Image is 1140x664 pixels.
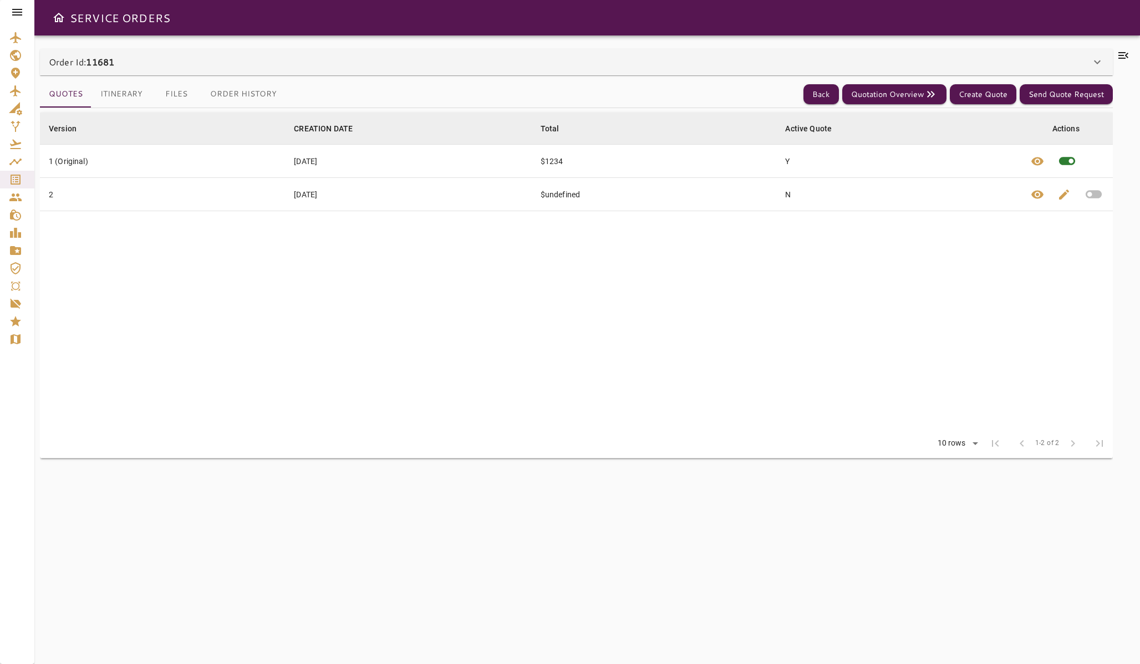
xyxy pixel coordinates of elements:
button: Quotes [40,81,91,108]
span: This quote is already active [1051,145,1083,177]
div: Version [49,122,77,135]
span: CREATION DATE [294,122,367,135]
div: Active Quote [785,122,832,135]
button: Create Quote [950,84,1016,105]
span: Next Page [1060,430,1086,457]
button: Edit quote [1051,178,1077,211]
button: Itinerary [91,81,151,108]
div: CREATION DATE [294,122,353,135]
span: visibility [1031,155,1044,168]
h6: SERVICE ORDERS [70,9,170,27]
td: [DATE] [285,178,531,211]
p: Order Id: [49,55,114,69]
span: Version [49,122,91,135]
span: Last Page [1086,430,1113,457]
div: 10 rows [930,435,982,452]
td: N [776,178,1021,211]
div: Order Id:11681 [40,49,1113,75]
div: Total [541,122,559,135]
td: 1 (Original) [40,145,285,178]
span: First Page [982,430,1009,457]
button: Open drawer [48,7,70,29]
td: [DATE] [285,145,531,178]
span: visibility [1031,188,1044,201]
button: Back [803,84,839,105]
div: basic tabs example [40,81,286,108]
td: 2 [40,178,285,211]
span: Previous Page [1009,430,1035,457]
span: Total [541,122,574,135]
button: Set quote as active quote [1077,178,1110,211]
button: View quote details [1024,178,1051,211]
td: Y [776,145,1021,178]
div: 10 rows [935,438,969,448]
button: Files [151,81,201,108]
button: Send Quote Request [1020,84,1113,105]
button: Order History [201,81,286,108]
button: View quote details [1024,145,1051,177]
span: edit [1057,188,1071,201]
span: Active Quote [785,122,846,135]
b: 11681 [86,55,114,68]
span: 1-2 of 2 [1035,438,1060,449]
td: $undefined [532,178,777,211]
button: Quotation Overview [842,84,946,105]
td: $1234 [532,145,777,178]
